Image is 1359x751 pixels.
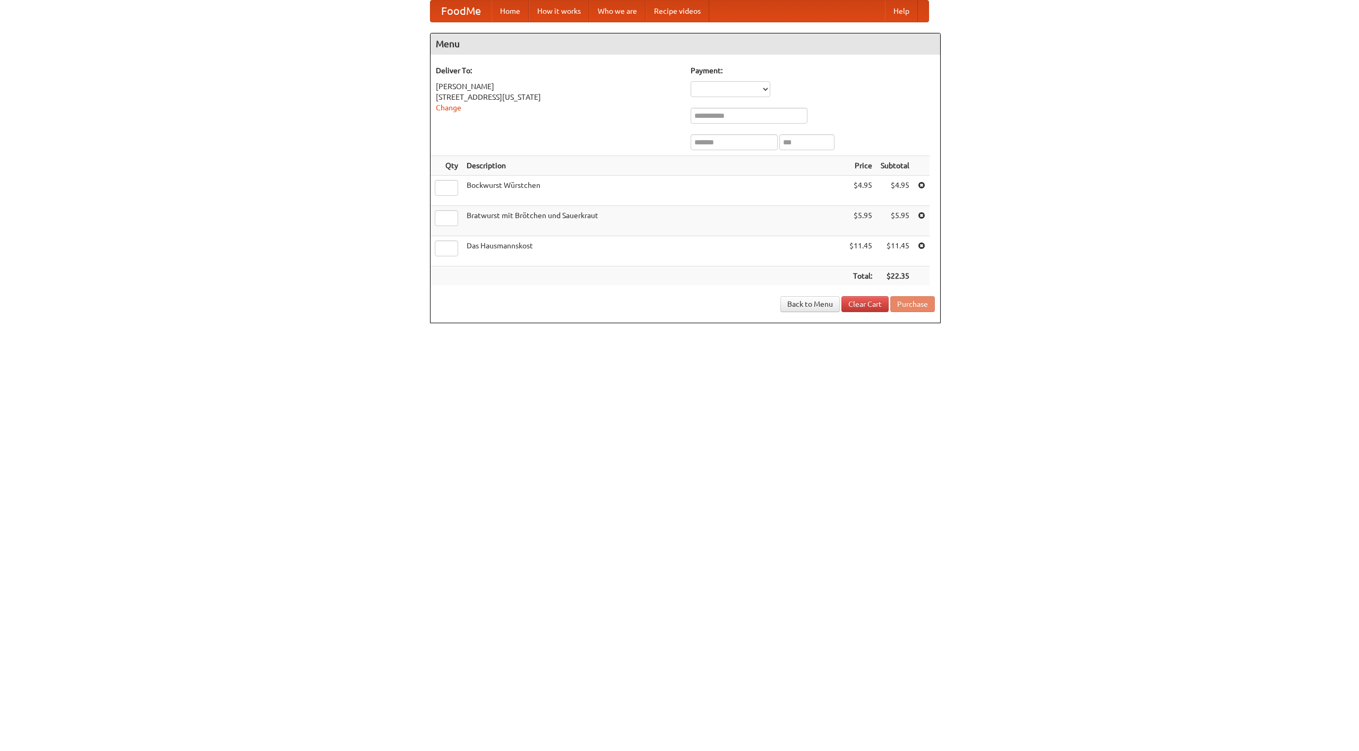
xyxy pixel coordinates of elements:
[462,206,845,236] td: Bratwurst mit Brötchen und Sauerkraut
[845,156,876,176] th: Price
[691,65,935,76] h5: Payment:
[529,1,589,22] a: How it works
[431,156,462,176] th: Qty
[589,1,646,22] a: Who we are
[845,266,876,286] th: Total:
[492,1,529,22] a: Home
[885,1,918,22] a: Help
[845,236,876,266] td: $11.45
[845,176,876,206] td: $4.95
[462,236,845,266] td: Das Hausmannskost
[845,206,876,236] td: $5.95
[646,1,709,22] a: Recipe videos
[436,92,680,102] div: [STREET_ADDRESS][US_STATE]
[876,176,914,206] td: $4.95
[876,206,914,236] td: $5.95
[431,1,492,22] a: FoodMe
[876,156,914,176] th: Subtotal
[431,33,940,55] h4: Menu
[462,176,845,206] td: Bockwurst Würstchen
[462,156,845,176] th: Description
[841,296,889,312] a: Clear Cart
[436,65,680,76] h5: Deliver To:
[436,81,680,92] div: [PERSON_NAME]
[876,266,914,286] th: $22.35
[890,296,935,312] button: Purchase
[436,103,461,112] a: Change
[780,296,840,312] a: Back to Menu
[876,236,914,266] td: $11.45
